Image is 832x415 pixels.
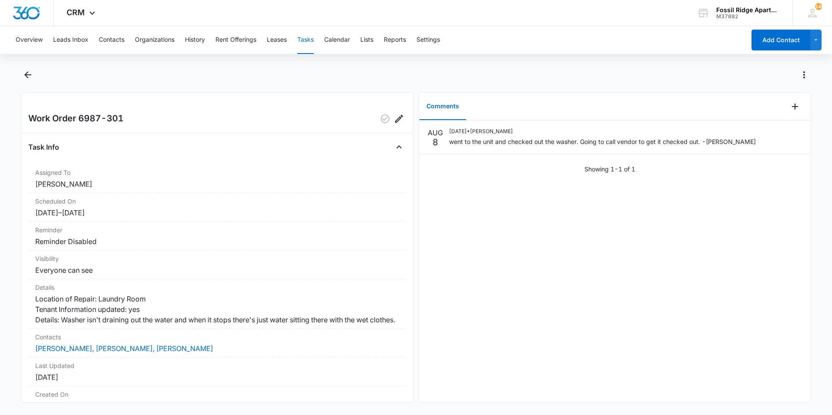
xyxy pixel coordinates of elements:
[35,254,399,263] dt: Visibility
[35,197,399,206] dt: Scheduled On
[267,26,287,54] button: Leases
[35,390,399,399] dt: Created On
[297,26,314,54] button: Tasks
[185,26,205,54] button: History
[797,68,811,82] button: Actions
[16,26,43,54] button: Overview
[53,26,88,54] button: Leads Inbox
[28,222,406,251] div: ReminderReminder Disabled
[35,225,399,234] dt: Reminder
[716,7,780,13] div: account name
[28,112,124,126] h2: Work Order 6987-301
[449,137,756,146] p: went to the unit and checked out the washer. Going to call vendor to get it checked out. -[PERSON...
[35,344,213,353] a: [PERSON_NAME], [PERSON_NAME], [PERSON_NAME]
[21,68,34,82] button: Back
[392,112,406,126] button: Edit
[28,164,406,193] div: Assigned To[PERSON_NAME]
[35,283,399,292] dt: Details
[584,164,635,174] p: Showing 1-1 of 1
[419,93,466,120] button: Comments
[28,329,406,358] div: Contacts[PERSON_NAME], [PERSON_NAME], [PERSON_NAME]
[35,294,399,325] dd: Location of Repair: Laundry Room Tenant Information updated: yes Details: Washer isn't draining o...
[28,142,59,152] h4: Task Info
[360,26,373,54] button: Lists
[416,26,440,54] button: Settings
[35,236,399,247] dd: Reminder Disabled
[67,8,85,17] span: CRM
[28,251,406,279] div: VisibilityEveryone can see
[35,401,399,411] dd: [DATE]
[449,127,756,135] p: [DATE] • [PERSON_NAME]
[35,179,399,189] dd: [PERSON_NAME]
[392,140,406,154] button: Close
[215,26,256,54] button: Rent Offerings
[384,26,406,54] button: Reports
[28,193,406,222] div: Scheduled On[DATE]–[DATE]
[35,361,399,370] dt: Last Updated
[28,386,406,415] div: Created On[DATE]
[433,138,438,147] p: 8
[788,100,802,114] button: Add Comment
[135,26,174,54] button: Organizations
[716,13,780,20] div: account id
[99,26,124,54] button: Contacts
[28,279,406,329] div: DetailsLocation of Repair: Laundry Room Tenant Information updated: yes Details: Washer isn't dra...
[35,265,399,275] dd: Everyone can see
[815,3,822,10] div: notifications count
[751,30,810,50] button: Add Contact
[35,332,399,341] dt: Contacts
[35,207,399,218] dd: [DATE] – [DATE]
[28,358,406,386] div: Last Updated[DATE]
[815,3,822,10] span: 146
[324,26,350,54] button: Calendar
[35,372,399,382] dd: [DATE]
[35,168,399,177] dt: Assigned To
[428,127,443,138] p: AUG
